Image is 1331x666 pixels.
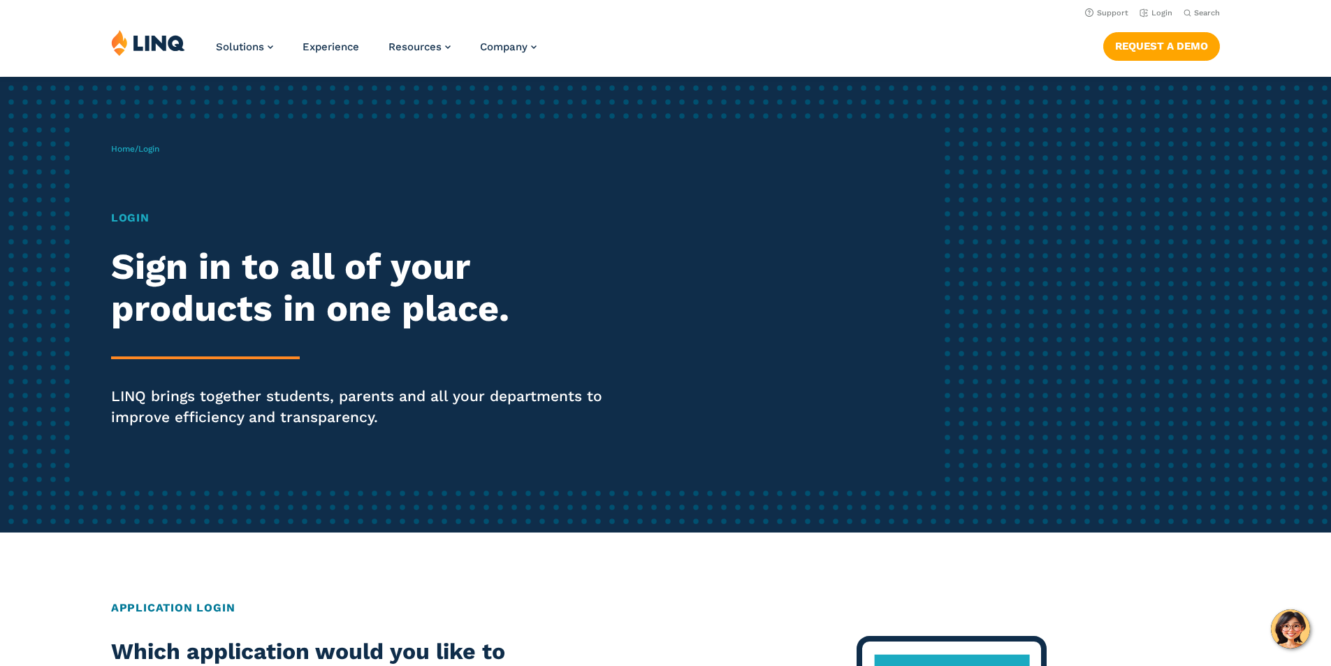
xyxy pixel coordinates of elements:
[111,246,624,330] h2: Sign in to all of your products in one place.
[1140,8,1172,17] a: Login
[216,29,537,75] nav: Primary Navigation
[216,41,264,53] span: Solutions
[138,144,159,154] span: Login
[1085,8,1128,17] a: Support
[111,144,135,154] a: Home
[1271,609,1310,649] button: Hello, have a question? Let’s chat.
[111,386,624,428] p: LINQ brings together students, parents and all your departments to improve efficiency and transpa...
[480,41,528,53] span: Company
[1184,8,1220,18] button: Open Search Bar
[111,144,159,154] span: /
[1194,8,1220,17] span: Search
[388,41,451,53] a: Resources
[1103,32,1220,60] a: Request a Demo
[111,600,1220,616] h2: Application Login
[388,41,442,53] span: Resources
[216,41,273,53] a: Solutions
[111,210,624,226] h1: Login
[480,41,537,53] a: Company
[1103,29,1220,60] nav: Button Navigation
[303,41,359,53] a: Experience
[111,29,185,56] img: LINQ | K‑12 Software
